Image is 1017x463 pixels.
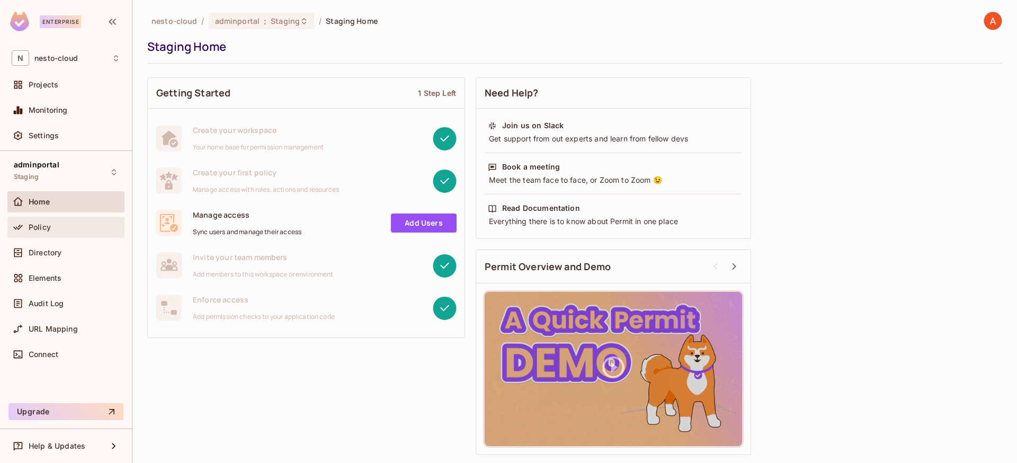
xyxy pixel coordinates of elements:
span: Permit Overview and Demo [485,260,611,273]
span: Getting Started [156,86,230,100]
div: Read Documentation [502,203,580,213]
span: Monitoring [29,106,68,114]
span: URL Mapping [29,325,78,333]
span: Invite your team members [193,252,334,262]
span: Home [29,198,50,206]
span: Manage access with roles, actions and resources [193,185,339,194]
span: Settings [29,131,59,140]
span: Create your workspace [193,125,324,135]
span: Workspace: nesto-cloud [34,54,78,63]
span: : [263,17,267,25]
div: Join us on Slack [502,120,564,131]
span: Audit Log [29,299,64,308]
div: 1 Step Left [418,88,456,98]
img: Adel Ati [984,12,1002,30]
div: Get support from out experts and learn from fellow devs [488,133,739,144]
div: Book a meeting [502,162,560,172]
span: Need Help? [485,86,539,100]
li: / [201,16,204,26]
span: Sync users and manage their access [193,228,301,236]
div: Enterprise [40,15,81,28]
span: the active workspace [151,16,197,26]
div: Meet the team face to face, or Zoom to Zoom 😉 [488,175,739,185]
span: Projects [29,81,58,89]
span: Directory [29,248,61,257]
span: Create your first policy [193,167,339,177]
div: Staging Home [147,39,997,55]
a: Add Users [391,213,457,233]
span: Manage access [193,210,301,220]
button: Upgrade [8,403,123,420]
span: adminportal [215,16,260,26]
span: N [12,50,29,66]
span: Enforce access [193,295,335,305]
span: Add members to this workspace or environment [193,270,334,279]
span: Your home base for permission management [193,143,324,152]
span: Policy [29,223,51,231]
span: Help & Updates [29,442,85,450]
span: adminportal [14,161,59,169]
img: SReyMgAAAABJRU5ErkJggg== [10,12,29,31]
span: Add permission checks to your application code [193,313,335,321]
span: Staging [14,173,39,181]
span: Staging Home [326,16,378,26]
div: Everything there is to know about Permit in one place [488,216,739,227]
li: / [319,16,322,26]
span: Elements [29,274,61,282]
span: Connect [29,350,58,359]
span: Staging [271,16,300,26]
